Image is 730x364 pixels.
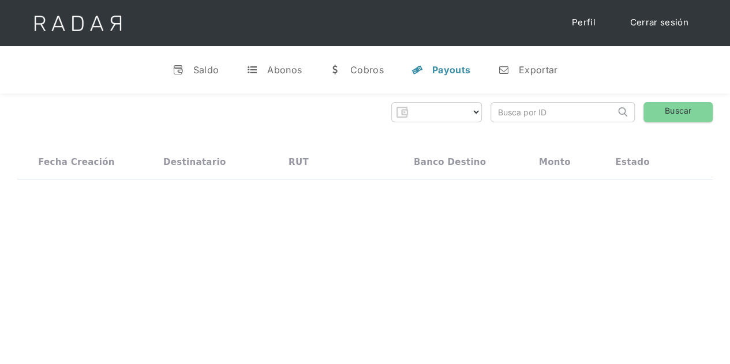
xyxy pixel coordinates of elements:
div: Cobros [350,64,384,76]
div: w [330,64,341,76]
form: Form [391,102,482,122]
div: Destinatario [163,157,226,167]
div: y [411,64,423,76]
a: Cerrar sesión [619,12,700,34]
div: Exportar [519,64,557,76]
div: Saldo [193,64,219,76]
div: Abonos [267,64,302,76]
a: Buscar [643,102,713,122]
div: Monto [539,157,571,167]
input: Busca por ID [491,103,615,122]
a: Perfil [560,12,607,34]
div: n [498,64,510,76]
div: t [246,64,258,76]
div: Banco destino [414,157,486,167]
div: v [173,64,184,76]
div: RUT [289,157,309,167]
div: Estado [615,157,649,167]
div: Payouts [432,64,470,76]
div: Fecha creación [38,157,115,167]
